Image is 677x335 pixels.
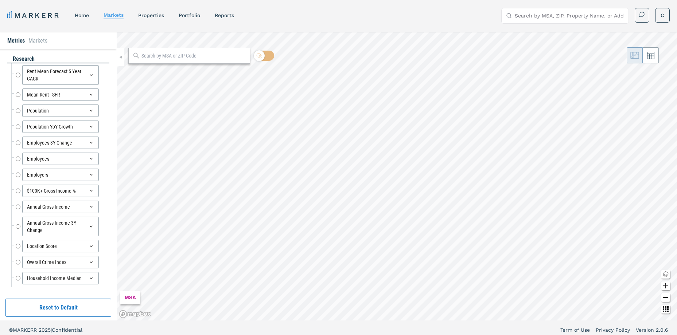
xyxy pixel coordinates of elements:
button: C [655,8,670,23]
button: Zoom out map button [661,293,670,302]
span: C [661,12,664,19]
div: Employees [22,153,99,165]
a: Mapbox logo [119,310,151,318]
div: Overall Crime Index [22,256,99,268]
button: Change style map button [661,270,670,279]
span: 2025 | [39,327,52,333]
div: MSA [120,291,140,304]
div: Annual Gross Income 3Y Change [22,217,99,236]
a: Privacy Policy [596,326,630,334]
div: Rent Mean Forecast 5 Year CAGR [22,65,99,85]
div: Mean Rent - SFR [22,88,99,101]
div: Population YoY Growth [22,121,99,133]
div: Location Score [22,240,99,252]
canvas: Map [117,32,677,320]
span: MARKERR [13,327,39,333]
a: Term of Use [560,326,590,334]
a: properties [138,12,164,18]
div: Employees 3Y Change [22,137,99,149]
a: home [75,12,89,18]
li: Metrics [7,36,25,45]
a: Portfolio [179,12,200,18]
span: Confidential [52,327,82,333]
button: Other options map button [661,305,670,314]
input: Search by MSA or ZIP Code [141,52,246,60]
div: Population [22,105,99,117]
a: reports [215,12,234,18]
button: Reset to Default [5,299,111,317]
a: Version 2.0.6 [636,326,668,334]
a: markets [104,12,124,18]
span: © [9,327,13,333]
div: research [7,55,109,63]
div: Employers [22,169,99,181]
div: $100K+ Gross Income % [22,185,99,197]
input: Search by MSA, ZIP, Property Name, or Address [515,8,624,23]
div: Household Income Median [22,272,99,284]
div: Annual Gross Income [22,201,99,213]
li: Markets [28,36,47,45]
a: MARKERR [7,10,60,20]
button: Zoom in map button [661,281,670,290]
